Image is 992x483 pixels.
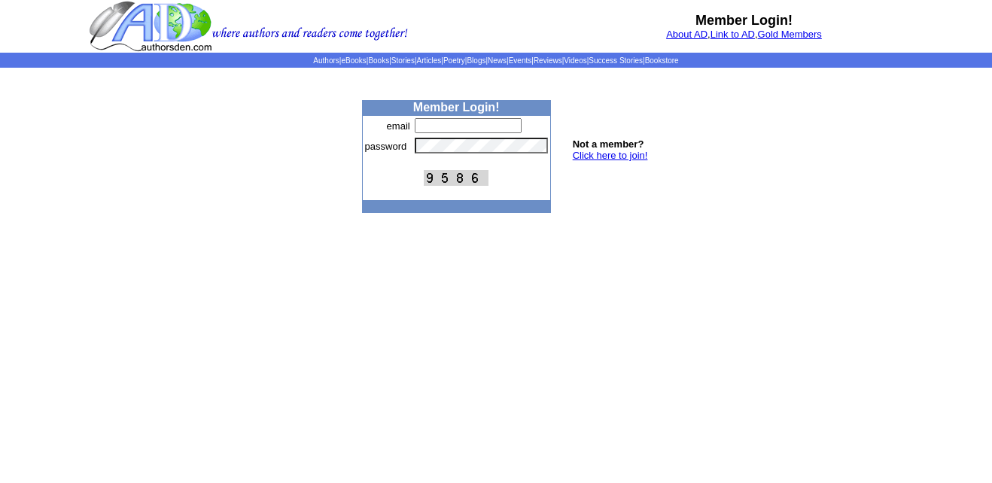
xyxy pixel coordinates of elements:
[368,56,389,65] a: Books
[488,56,507,65] a: News
[313,56,678,65] span: | | | | | | | | | | | |
[645,56,679,65] a: Bookstore
[666,29,822,40] font: , ,
[443,56,465,65] a: Poetry
[695,13,793,28] b: Member Login!
[573,138,644,150] b: Not a member?
[391,56,415,65] a: Stories
[424,170,488,186] img: This Is CAPTCHA Image
[467,56,485,65] a: Blogs
[564,56,586,65] a: Videos
[573,150,648,161] a: Click here to join!
[534,56,562,65] a: Reviews
[711,29,755,40] a: Link to AD
[589,56,643,65] a: Success Stories
[341,56,366,65] a: eBooks
[417,56,442,65] a: Articles
[509,56,532,65] a: Events
[758,29,822,40] a: Gold Members
[387,120,410,132] font: email
[666,29,707,40] a: About AD
[413,101,500,114] b: Member Login!
[313,56,339,65] a: Authors
[365,141,407,152] font: password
